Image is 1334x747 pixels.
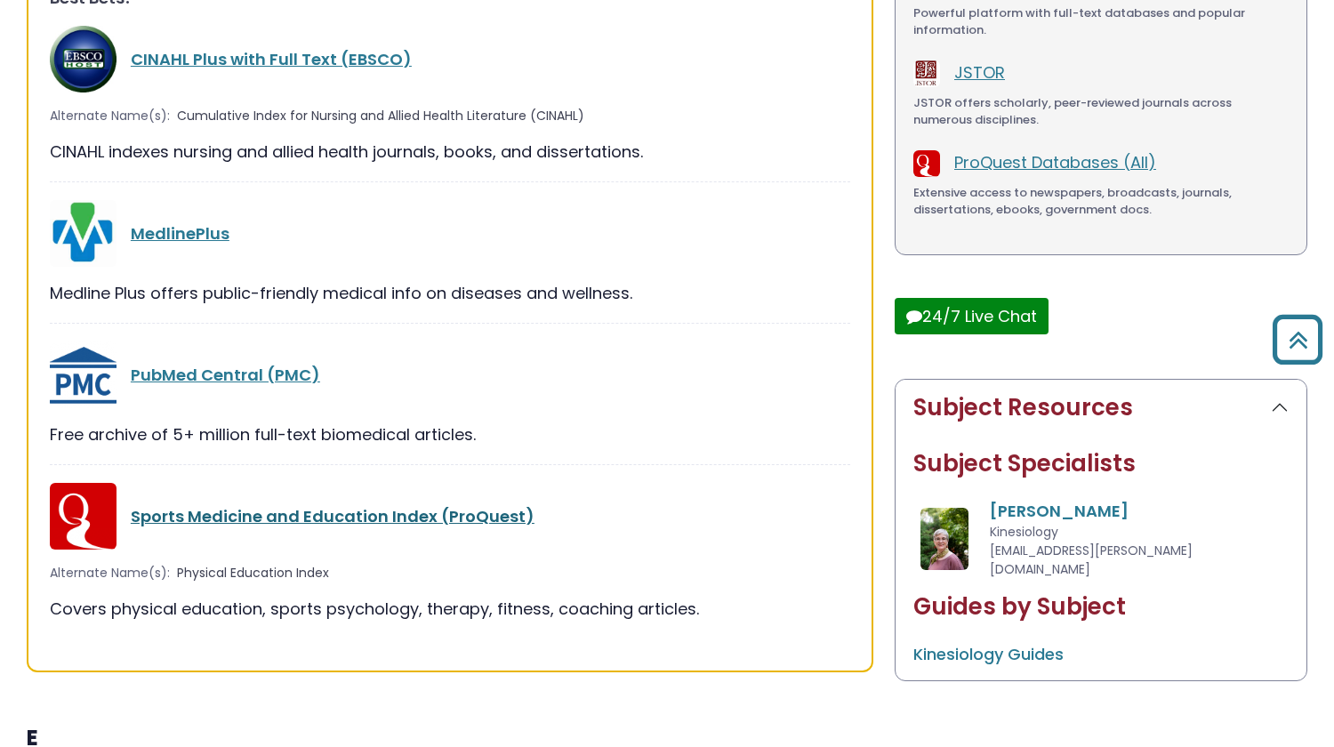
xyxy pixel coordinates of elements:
[50,597,850,621] div: Covers physical education, sports psychology, therapy, fitness, coaching articles.
[913,4,1289,39] div: Powerful platform with full-text databases and popular information.
[913,94,1289,129] div: JSTOR offers scholarly, peer-reviewed journals across numerous disciplines.
[954,61,1005,84] a: JSTOR
[920,508,969,570] img: Francene Lewis
[895,298,1049,334] button: 24/7 Live Chat
[1266,323,1330,356] a: Back to Top
[50,564,170,582] span: Alternate Name(s):
[990,542,1193,578] span: [EMAIL_ADDRESS][PERSON_NAME][DOMAIN_NAME]
[131,505,534,527] a: Sports Medicine and Education Index (ProQuest)
[50,107,170,125] span: Alternate Name(s):
[913,450,1289,478] h2: Subject Specialists
[177,564,329,582] span: Physical Education Index
[954,151,1156,173] a: ProQuest Databases (All)
[177,107,584,125] span: Cumulative Index for Nursing and Allied Health Literature (CINAHL)
[50,422,850,446] div: Free archive of 5+ million full-text biomedical articles.
[50,140,850,164] div: CINAHL indexes nursing and allied health journals, books, and dissertations.
[131,48,412,70] a: CINAHL Plus with Full Text (EBSCO)
[131,222,229,245] a: MedlinePlus
[913,184,1289,219] div: Extensive access to newspapers, broadcasts, journals, dissertations, ebooks, government docs.
[50,281,850,305] div: Medline Plus offers public-friendly medical info on diseases and wellness.
[990,500,1129,522] a: [PERSON_NAME]
[990,523,1058,541] span: Kinesiology
[913,643,1064,665] a: Kinesiology Guides
[131,364,320,386] a: PubMed Central (PMC)
[913,593,1289,621] h2: Guides by Subject
[896,380,1306,436] button: Subject Resources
